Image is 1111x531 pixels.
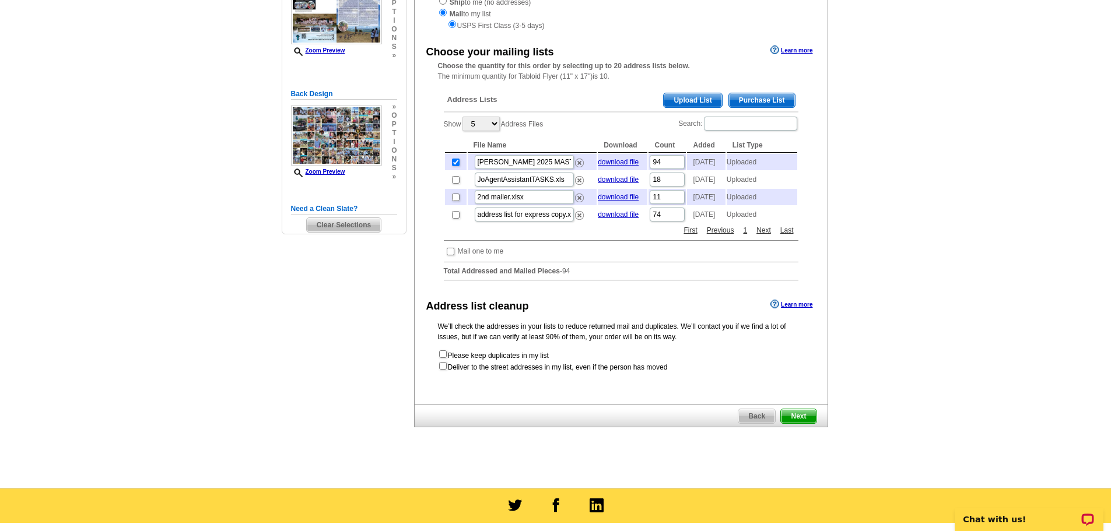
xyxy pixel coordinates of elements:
[462,117,500,131] select: ShowAddress Files
[575,209,584,217] a: Remove this list
[598,210,639,219] a: download file
[307,218,381,232] span: Clear Selections
[391,103,397,111] span: »
[687,206,725,223] td: [DATE]
[444,267,560,275] strong: Total Addressed and Mailed Pieces
[681,225,700,235] a: First
[391,25,397,34] span: o
[770,300,812,309] a: Learn more
[727,189,797,205] td: Uploaded
[391,111,397,120] span: o
[727,171,797,188] td: Uploaded
[391,8,397,16] span: t
[947,494,1111,531] iframe: LiveChat chat widget
[391,173,397,181] span: »
[438,349,804,372] form: Please keep duplicates in my list Deliver to the street addresses in my list, even if the person ...
[770,45,812,55] a: Learn more
[740,225,750,235] a: 1
[391,155,397,164] span: n
[291,168,345,175] a: Zoom Preview
[575,194,584,202] img: delete.png
[562,267,570,275] span: 94
[438,19,804,31] div: USPS First Class (3-5 days)
[575,156,584,164] a: Remove this list
[704,117,797,131] input: Search:
[687,138,725,153] th: Added
[729,93,795,107] span: Purchase List
[391,164,397,173] span: s
[738,409,775,423] span: Back
[575,191,584,199] a: Remove this list
[781,409,816,423] span: Next
[415,61,828,82] div: The minimum quantity for Tabloid Flyer (11" x 17")is 10.
[664,93,721,107] span: Upload List
[575,176,584,185] img: delete.png
[738,409,776,424] a: Back
[649,138,686,153] th: Count
[687,154,725,170] td: [DATE]
[391,138,397,146] span: i
[391,129,397,138] span: t
[598,193,639,201] a: download file
[391,146,397,155] span: o
[598,138,647,153] th: Download
[291,47,345,54] a: Zoom Preview
[444,115,544,132] label: Show Address Files
[777,225,797,235] a: Last
[678,115,798,132] label: Search:
[450,10,463,18] strong: Mail
[727,206,797,223] td: Uploaded
[575,174,584,182] a: Remove this list
[468,138,597,153] th: File Name
[391,43,397,51] span: s
[391,16,397,25] span: i
[598,175,639,184] a: download file
[447,94,497,105] span: Address Lists
[391,51,397,60] span: »
[704,225,737,235] a: Previous
[291,106,382,166] img: small-thumb.jpg
[438,62,690,70] strong: Choose the quantity for this order by selecting up to 20 address lists below.
[291,89,397,100] h5: Back Design
[438,84,804,290] div: -
[687,171,725,188] td: [DATE]
[727,138,797,153] th: List Type
[391,34,397,43] span: n
[753,225,774,235] a: Next
[391,120,397,129] span: p
[426,44,554,60] div: Choose your mailing lists
[598,158,639,166] a: download file
[687,189,725,205] td: [DATE]
[291,203,397,214] h5: Need a Clean Slate?
[575,159,584,167] img: delete.png
[438,321,804,342] p: We’ll check the addresses in your lists to reduce returned mail and duplicates. We’ll contact you...
[727,154,797,170] td: Uploaded
[426,298,529,314] div: Address list cleanup
[457,245,504,257] td: Mail one to me
[575,211,584,220] img: delete.png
